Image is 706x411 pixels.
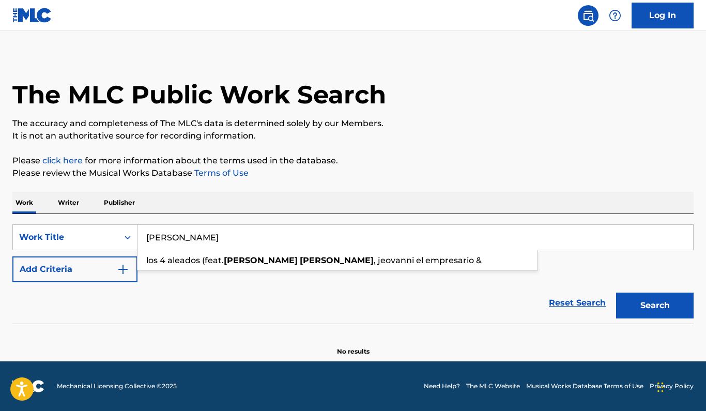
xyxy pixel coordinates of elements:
[19,231,112,243] div: Work Title
[224,255,298,265] strong: [PERSON_NAME]
[544,292,611,314] a: Reset Search
[12,155,694,167] p: Please for more information about the terms used in the database.
[12,380,44,392] img: logo
[424,382,460,391] a: Need Help?
[337,334,370,356] p: No results
[374,255,482,265] span: , jeovanni el empresario &
[632,3,694,28] a: Log In
[12,256,137,282] button: Add Criteria
[605,5,625,26] div: Help
[12,8,52,23] img: MLC Logo
[192,168,249,178] a: Terms of Use
[300,255,374,265] strong: [PERSON_NAME]
[101,192,138,214] p: Publisher
[616,293,694,318] button: Search
[55,192,82,214] p: Writer
[609,9,621,22] img: help
[657,372,664,403] div: Drag
[42,156,83,165] a: click here
[650,382,694,391] a: Privacy Policy
[12,79,386,110] h1: The MLC Public Work Search
[526,382,643,391] a: Musical Works Database Terms of Use
[12,130,694,142] p: It is not an authoritative source for recording information.
[57,382,177,391] span: Mechanical Licensing Collective © 2025
[146,255,224,265] span: los 4 aleados (feat.
[654,361,706,411] iframe: Chat Widget
[582,9,594,22] img: search
[12,167,694,179] p: Please review the Musical Works Database
[117,263,129,276] img: 9d2ae6d4665cec9f34b9.svg
[12,224,694,324] form: Search Form
[578,5,598,26] a: Public Search
[466,382,520,391] a: The MLC Website
[12,192,36,214] p: Work
[12,117,694,130] p: The accuracy and completeness of The MLC's data is determined solely by our Members.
